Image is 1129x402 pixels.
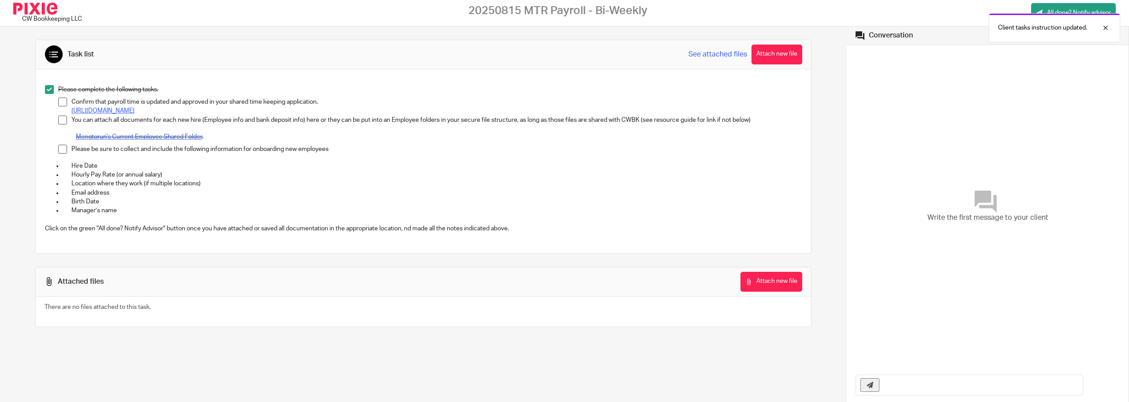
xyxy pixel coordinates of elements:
p: Confirm that payroll time is updated and approved in your shared time keeping application. [71,98,802,106]
a: All done? Notify advisor [1031,3,1116,23]
a: Mengtorun's Current Employee Shared Folder [76,134,202,140]
button: Attach new file [751,45,802,64]
div: Task list [67,50,94,59]
p: Client tasks instruction updated. [998,23,1087,32]
span: Write the first message to your client [927,213,1048,223]
p: Manager’s name [71,206,802,215]
a: See attached files [688,49,747,60]
a: [URL][DOMAIN_NAME] [71,108,135,114]
span: . [202,134,203,140]
p: Please be sure to collect and include the following information for onboarding new employees [71,145,802,154]
div: Attached files [58,277,104,286]
p: Please complete the following tasks. [58,85,802,94]
p: Birth Date [71,197,802,206]
div: CW Bookkeeping LLC [13,3,86,23]
p: Hire Date [71,162,802,170]
p: Hourly Pay Rate (or annual salary) [71,170,802,179]
p: Click on the green "All done? Notify Advisor" button once you have attached or saved all document... [45,224,802,233]
button: Attach new file [740,272,802,292]
p: You can attach all documents for each new hire (Employee info and bank deposit info) here or they... [71,116,802,124]
p: Location where they work (if multiple locations) [71,179,802,188]
span: There are no files attached to this task. [45,304,151,310]
div: CW Bookkeeping LLC [22,15,82,23]
p: Email address [71,188,802,197]
h2: 20250815 MTR Payroll - Bi-Weekly [468,4,647,18]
